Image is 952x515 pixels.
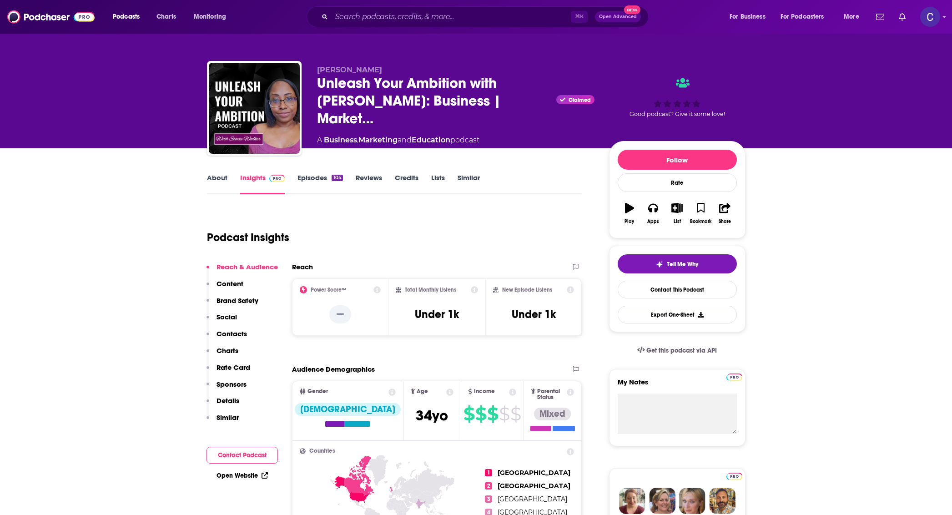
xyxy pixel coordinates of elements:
span: Income [474,389,495,394]
button: Apps [641,197,665,230]
span: Gender [307,389,328,394]
p: Brand Safety [217,296,258,305]
button: Reach & Audience [207,263,278,279]
button: Play [618,197,641,230]
span: For Business [730,10,766,23]
a: Show notifications dropdown [895,9,909,25]
img: Podchaser - Follow, Share and Rate Podcasts [7,8,95,25]
span: 34 yo [416,407,448,424]
a: Credits [395,173,418,194]
button: Sponsors [207,380,247,397]
h1: Podcast Insights [207,231,289,244]
img: tab_keywords_by_traffic_grey.svg [91,53,98,60]
span: , [357,136,358,144]
img: User Profile [920,7,940,27]
img: Jon Profile [709,488,735,514]
span: Charts [156,10,176,23]
span: Countries [309,448,335,454]
h3: Under 1k [512,308,556,321]
span: Claimed [569,98,591,102]
a: Education [412,136,450,144]
div: Bookmark [690,219,711,224]
img: Jules Profile [679,488,705,514]
button: Brand Safety [207,296,258,313]
span: Tell Me Why [667,261,698,268]
h2: New Episode Listens [502,287,552,293]
h3: Under 1k [415,308,459,321]
p: Social [217,313,237,321]
button: Export One-Sheet [618,306,737,323]
span: and [398,136,412,144]
label: My Notes [618,378,737,394]
span: [GEOGRAPHIC_DATA] [498,469,570,477]
span: ⌘ K [571,11,588,23]
a: Pro website [726,372,742,381]
h2: Audience Demographics [292,365,375,374]
span: Get this podcast via API [646,347,717,354]
img: Podchaser Pro [269,175,285,182]
span: 3 [485,495,492,503]
span: 1 [485,469,492,476]
input: Search podcasts, credits, & more... [332,10,571,24]
button: open menu [775,10,837,24]
button: tell me why sparkleTell Me Why [618,254,737,273]
button: Share [713,197,736,230]
div: Mixed [534,408,571,420]
button: Open AdvancedNew [595,11,641,22]
a: InsightsPodchaser Pro [240,173,285,194]
div: 104 [332,175,343,181]
span: Monitoring [194,10,226,23]
a: Pro website [726,471,742,480]
div: Domain: [DOMAIN_NAME] [24,24,100,31]
div: Share [719,219,731,224]
span: Parental Status [537,389,565,400]
a: Contact This Podcast [618,281,737,298]
p: Charts [217,346,238,355]
div: Rate [618,173,737,192]
span: Open Advanced [599,15,637,19]
button: Social [207,313,237,329]
button: List [665,197,689,230]
button: Charts [207,346,238,363]
span: For Podcasters [781,10,824,23]
p: Content [217,279,243,288]
span: Good podcast? Give it some love! [630,111,725,117]
button: open menu [106,10,151,24]
span: More [844,10,859,23]
img: website_grey.svg [15,24,22,31]
span: [PERSON_NAME] [317,66,382,74]
div: Keywords by Traffic [101,54,153,60]
img: tell me why sparkle [656,261,663,268]
button: open menu [837,10,871,24]
div: Search podcasts, credits, & more... [315,6,657,27]
div: A podcast [317,135,479,146]
p: Sponsors [217,380,247,389]
img: Podchaser Pro [726,473,742,480]
button: open menu [187,10,238,24]
button: Content [207,279,243,296]
span: $ [499,407,509,421]
p: Reach & Audience [217,263,278,271]
button: Similar [207,413,239,430]
div: Good podcast? Give it some love! [609,66,745,129]
a: Similar [458,173,480,194]
img: Barbara Profile [649,488,675,514]
button: Contacts [207,329,247,346]
h2: Power Score™ [311,287,346,293]
img: Unleash Your Ambition with Stacie Walker: Business | Marketing | Mindset | Lifestyle [209,63,300,154]
a: Get this podcast via API [630,339,725,362]
img: Sydney Profile [619,488,645,514]
span: [GEOGRAPHIC_DATA] [498,495,567,503]
a: Marketing [358,136,398,144]
span: [GEOGRAPHIC_DATA] [498,482,570,490]
span: 2 [485,482,492,490]
a: Charts [151,10,181,24]
p: Similar [217,413,239,422]
h2: Reach [292,263,313,271]
p: Contacts [217,329,247,338]
button: Follow [618,150,737,170]
img: logo_orange.svg [15,15,22,22]
span: $ [487,407,498,421]
span: New [624,5,640,14]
